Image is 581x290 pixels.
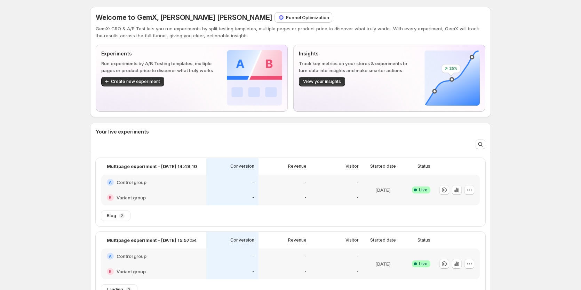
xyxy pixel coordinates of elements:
[107,237,197,244] p: Multipage experiment - [DATE] 15:57:54
[424,50,480,106] img: Insights
[357,269,359,274] p: -
[107,213,116,219] span: Blog
[230,163,254,169] p: Conversion
[252,269,254,274] p: -
[96,13,272,22] span: Welcome to GemX, [PERSON_NAME] [PERSON_NAME]
[299,77,345,86] button: View your insights
[101,50,216,57] p: Experiments
[278,14,285,21] img: Funnel Optimization
[357,195,359,200] p: -
[304,269,307,274] p: -
[370,163,396,169] p: Started date
[101,77,164,86] button: Create new experiment
[288,163,307,169] p: Revenue
[286,14,329,21] p: Funnel Optimization
[230,237,254,243] p: Conversion
[109,269,112,274] h2: B
[107,163,197,170] p: Multipage experiment - [DATE] 14:49:10
[357,180,359,185] p: -
[96,128,149,135] h3: Your live experiments
[117,194,146,201] h2: Variant group
[109,254,112,258] h2: A
[288,237,307,243] p: Revenue
[375,186,391,193] p: [DATE]
[252,253,254,259] p: -
[345,163,359,169] p: Visitor
[96,25,485,39] p: GemX: CRO & A/B Test lets you run experiments by split testing templates, multiple pages or produ...
[252,180,254,185] p: -
[370,237,396,243] p: Started date
[252,195,254,200] p: -
[121,214,123,218] p: 2
[117,179,146,186] h2: Control group
[303,79,341,84] span: View your insights
[304,195,307,200] p: -
[417,163,430,169] p: Status
[109,180,112,184] h2: A
[111,79,160,84] span: Create new experiment
[227,50,282,106] img: Experiments
[417,237,430,243] p: Status
[476,139,485,149] button: Search and filter results
[117,268,146,275] h2: Variant group
[304,180,307,185] p: -
[375,260,391,267] p: [DATE]
[419,261,428,267] span: Live
[299,50,413,57] p: Insights
[419,187,428,193] span: Live
[101,60,216,74] p: Run experiments by A/B Testing templates, multiple pages or product price to discover what truly ...
[345,237,359,243] p: Visitor
[299,60,413,74] p: Track key metrics on your stores & experiments to turn data into insights and make smarter actions
[109,196,112,200] h2: B
[357,253,359,259] p: -
[304,253,307,259] p: -
[117,253,146,260] h2: Control group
